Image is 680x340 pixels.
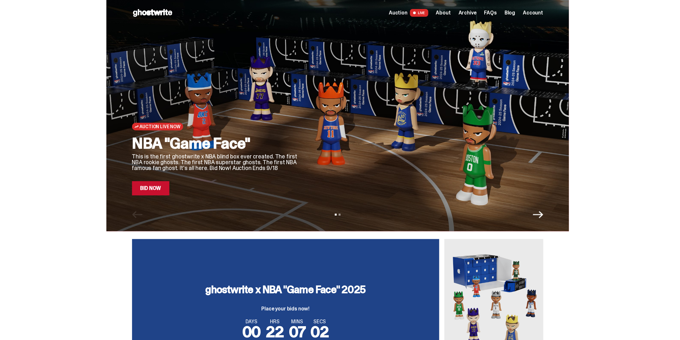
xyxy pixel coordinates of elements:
button: Next [533,210,543,220]
span: Auction [389,10,407,15]
a: Auction LIVE [389,9,428,17]
button: View slide 2 [339,214,341,216]
button: View slide 1 [335,214,337,216]
span: Auction Live Now [140,124,181,129]
h2: NBA "Game Face" [132,136,299,151]
a: Account [523,10,543,15]
span: HRS [266,319,284,324]
a: Blog [505,10,515,15]
span: LIVE [410,9,428,17]
a: Archive [459,10,477,15]
span: MINS [289,319,306,324]
span: SECS [311,319,329,324]
a: FAQs [484,10,497,15]
p: This is the first ghostwrite x NBA blind box ever created. The first NBA rookie ghosts. The first... [132,154,299,171]
p: Place your bids now! [206,306,366,311]
a: About [436,10,451,15]
a: Bid Now [132,181,170,195]
h3: ghostwrite x NBA "Game Face" 2025 [206,284,366,295]
span: DAYS [242,319,261,324]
